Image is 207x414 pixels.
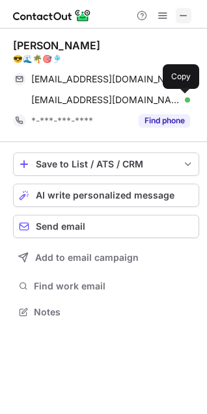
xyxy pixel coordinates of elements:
button: Send email [13,215,199,238]
img: ContactOut v5.3.10 [13,8,91,23]
span: AI write personalized message [36,190,174,201]
span: Find work email [34,280,194,292]
div: 😎🌊🌴🎯🎐 [13,53,199,65]
button: Find work email [13,277,199,295]
div: Save to List / ATS / CRM [36,159,176,169]
button: Add to email campaign [13,246,199,269]
span: Notes [34,306,194,318]
span: Send email [36,221,85,232]
span: [EMAIL_ADDRESS][DOMAIN_NAME] [31,94,180,106]
button: AI write personalized message [13,184,199,207]
button: Notes [13,303,199,321]
div: [PERSON_NAME] [13,39,100,52]
button: Reveal Button [139,114,190,127]
span: Add to email campaign [35,252,139,263]
span: [EMAIL_ADDRESS][DOMAIN_NAME] [31,73,180,85]
button: save-profile-one-click [13,152,199,176]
